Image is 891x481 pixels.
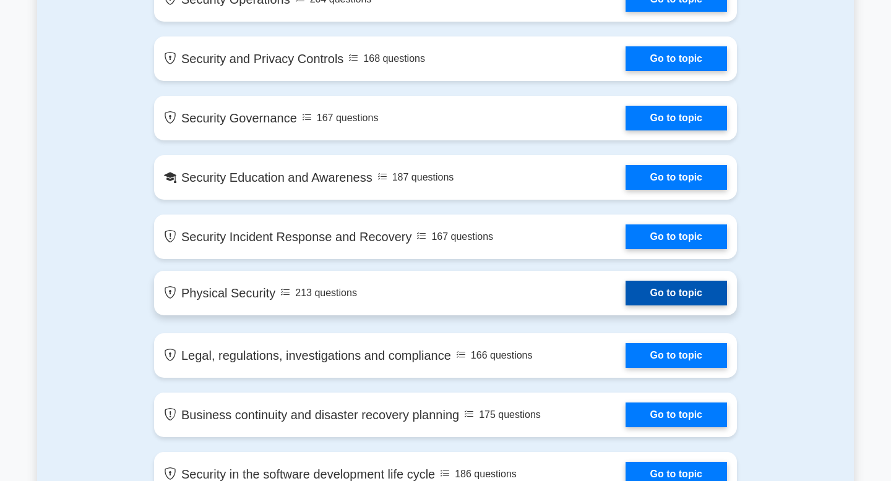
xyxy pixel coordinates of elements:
[626,281,727,305] a: Go to topic
[626,106,727,130] a: Go to topic
[626,402,727,427] a: Go to topic
[626,165,727,190] a: Go to topic
[626,224,727,249] a: Go to topic
[626,343,727,368] a: Go to topic
[626,46,727,71] a: Go to topic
